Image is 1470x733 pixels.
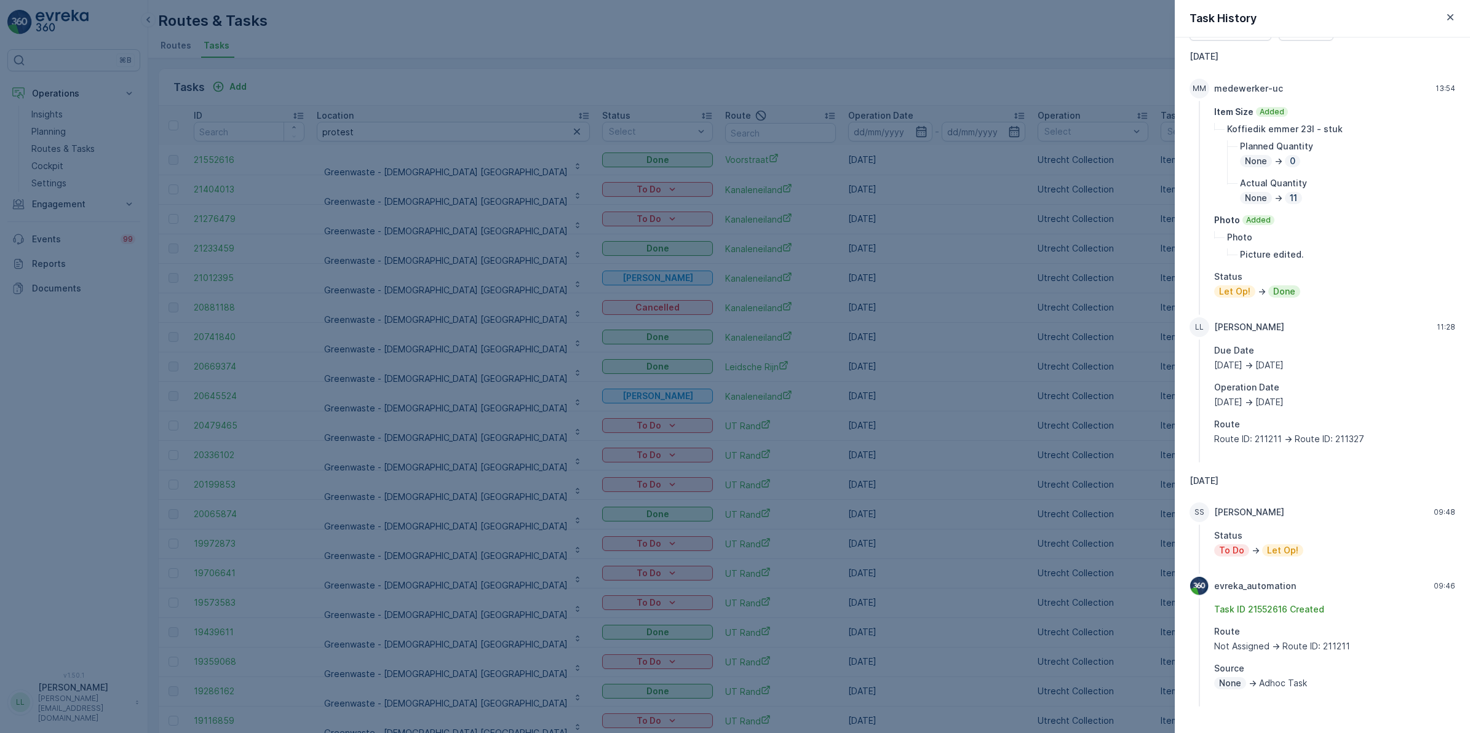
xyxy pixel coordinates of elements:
[1214,396,1242,408] p: [DATE]
[1245,215,1272,225] p: Added
[1249,677,1257,689] p: ->
[1218,285,1252,298] p: Let Op!
[1214,506,1284,518] p: [PERSON_NAME]
[1434,507,1455,517] p: 09:48
[1434,581,1455,591] p: 09:46
[1214,662,1455,675] p: Source
[1214,321,1284,333] p: [PERSON_NAME]
[1214,271,1455,283] p: Status
[1214,214,1240,226] p: Photo
[1218,677,1242,689] p: None
[1214,433,1282,445] p: Route ID: 211211
[1274,192,1282,204] p: ->
[1214,106,1253,118] p: Item Size
[1272,640,1280,652] p: ->
[1190,10,1257,27] p: Task History
[1214,344,1455,357] p: Due Date
[1190,79,1209,98] div: MM
[1218,544,1246,557] p: To Do
[1190,475,1455,487] p: [DATE]
[1258,285,1266,298] p: ->
[1214,625,1455,638] p: Route
[1289,155,1297,167] p: 0
[1214,603,1455,616] p: Task ID 21552616 Created
[1258,107,1285,117] p: Added
[1266,544,1300,557] p: Let Op!
[1214,580,1296,592] p: evreka_automation
[1282,640,1350,652] p: Route ID: 211211
[1214,359,1242,371] p: [DATE]
[1284,433,1292,445] p: ->
[1259,677,1307,689] p: Adhoc Task
[1295,433,1364,445] p: Route ID: 211327
[1289,192,1298,204] p: 11
[1240,248,1304,261] p: Picture edited.
[1227,123,1343,135] p: Koffiedik emmer 23l - stuk
[1190,502,1209,522] div: SS
[1214,418,1455,430] p: Route
[1190,50,1455,63] p: [DATE]
[1214,381,1455,394] p: Operation Date
[1227,231,1252,244] p: Photo
[1436,84,1455,93] p: 13:54
[1190,317,1209,337] div: LL
[1214,82,1283,95] p: medewerker-uc
[1244,155,1268,167] p: None
[1244,192,1268,204] p: None
[1245,359,1253,371] p: ->
[1245,396,1253,408] p: ->
[1272,285,1297,298] p: Done
[1255,396,1284,408] p: [DATE]
[1214,640,1269,652] p: Not Assigned
[1274,155,1282,167] p: ->
[1240,177,1307,189] p: Actual Quantity
[1214,529,1455,542] p: Status
[1240,140,1313,153] p: Planned Quantity
[1255,359,1284,371] p: [DATE]
[1252,544,1260,557] p: ->
[1437,322,1455,332] p: 11:28
[1190,577,1209,595] img: Evreka Logo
